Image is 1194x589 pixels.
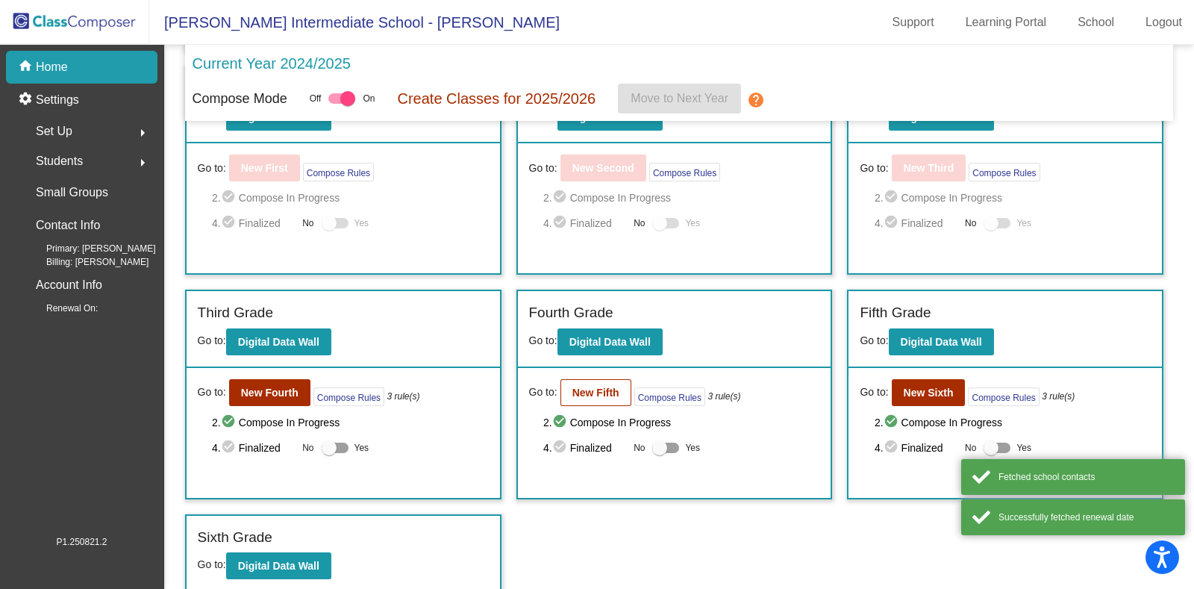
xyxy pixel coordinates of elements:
[36,182,108,203] p: Small Groups
[226,328,331,355] button: Digital Data Wall
[631,92,728,105] span: Move to Next Year
[529,302,613,324] label: Fourth Grade
[543,214,626,232] span: 4. Finalized
[543,414,819,431] span: 2. Compose In Progress
[134,154,151,172] mat-icon: arrow_right
[649,163,720,181] button: Compose Rules
[884,214,901,232] mat-icon: check_circle
[36,275,102,296] p: Account Info
[229,379,310,406] button: New Fourth
[313,387,384,406] button: Compose Rules
[875,189,1151,207] span: 2. Compose In Progress
[569,336,651,348] b: Digital Data Wall
[884,414,901,431] mat-icon: check_circle
[552,414,570,431] mat-icon: check_circle
[310,92,322,105] span: Off
[560,155,646,181] button: New Second
[193,52,351,75] p: Current Year 2024/2025
[198,302,273,324] label: Third Grade
[198,161,226,176] span: Go to:
[634,441,645,455] span: No
[238,336,319,348] b: Digital Data Wall
[552,214,570,232] mat-icon: check_circle
[634,387,705,406] button: Compose Rules
[529,334,557,346] span: Go to:
[198,384,226,400] span: Go to:
[881,10,946,34] a: Support
[860,334,888,346] span: Go to:
[302,216,313,230] span: No
[543,189,819,207] span: 2. Compose In Progress
[904,387,954,399] b: New Sixth
[397,87,596,110] p: Create Classes for 2025/2026
[529,384,557,400] span: Go to:
[892,379,966,406] button: New Sixth
[685,214,700,232] span: Yes
[552,189,570,207] mat-icon: check_circle
[901,336,982,348] b: Digital Data Wall
[685,439,700,457] span: Yes
[572,162,634,174] b: New Second
[212,414,488,431] span: 2. Compose In Progress
[221,414,239,431] mat-icon: check_circle
[193,89,287,109] p: Compose Mode
[238,560,319,572] b: Digital Data Wall
[860,384,888,400] span: Go to:
[560,379,631,406] button: New Fifth
[747,91,765,109] mat-icon: help
[198,334,226,346] span: Go to:
[221,214,239,232] mat-icon: check_circle
[36,215,100,236] p: Contact Info
[36,151,83,172] span: Students
[860,161,888,176] span: Go to:
[212,189,488,207] span: 2. Compose In Progress
[1066,10,1126,34] a: School
[22,255,149,269] span: Billing: [PERSON_NAME]
[875,439,957,457] span: 4. Finalized
[572,387,619,399] b: New Fifth
[968,387,1039,406] button: Compose Rules
[134,124,151,142] mat-icon: arrow_right
[1016,439,1031,457] span: Yes
[36,58,68,76] p: Home
[1042,390,1075,403] i: 3 rule(s)
[618,84,741,113] button: Move to Next Year
[221,439,239,457] mat-icon: check_circle
[363,92,375,105] span: On
[198,558,226,570] span: Go to:
[212,439,295,457] span: 4. Finalized
[969,163,1040,181] button: Compose Rules
[1016,214,1031,232] span: Yes
[387,390,419,403] i: 3 rule(s)
[529,161,557,176] span: Go to:
[884,439,901,457] mat-icon: check_circle
[149,10,560,34] span: [PERSON_NAME] Intermediate School - [PERSON_NAME]
[302,441,313,455] span: No
[965,441,976,455] span: No
[212,214,295,232] span: 4. Finalized
[221,189,239,207] mat-icon: check_circle
[998,511,1174,524] div: Successfully fetched renewal date
[860,302,931,324] label: Fifth Grade
[22,242,156,255] span: Primary: [PERSON_NAME]
[707,390,740,403] i: 3 rule(s)
[557,328,663,355] button: Digital Data Wall
[36,121,72,142] span: Set Up
[241,162,288,174] b: New First
[875,414,1151,431] span: 2. Compose In Progress
[884,189,901,207] mat-icon: check_circle
[198,527,272,549] label: Sixth Grade
[303,163,374,181] button: Compose Rules
[634,216,645,230] span: No
[241,387,298,399] b: New Fourth
[229,155,300,181] button: New First
[892,155,966,181] button: New Third
[889,328,994,355] button: Digital Data Wall
[543,439,626,457] span: 4. Finalized
[36,91,79,109] p: Settings
[354,214,369,232] span: Yes
[875,214,957,232] span: 4. Finalized
[22,302,98,315] span: Renewal On:
[954,10,1059,34] a: Learning Portal
[1134,10,1194,34] a: Logout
